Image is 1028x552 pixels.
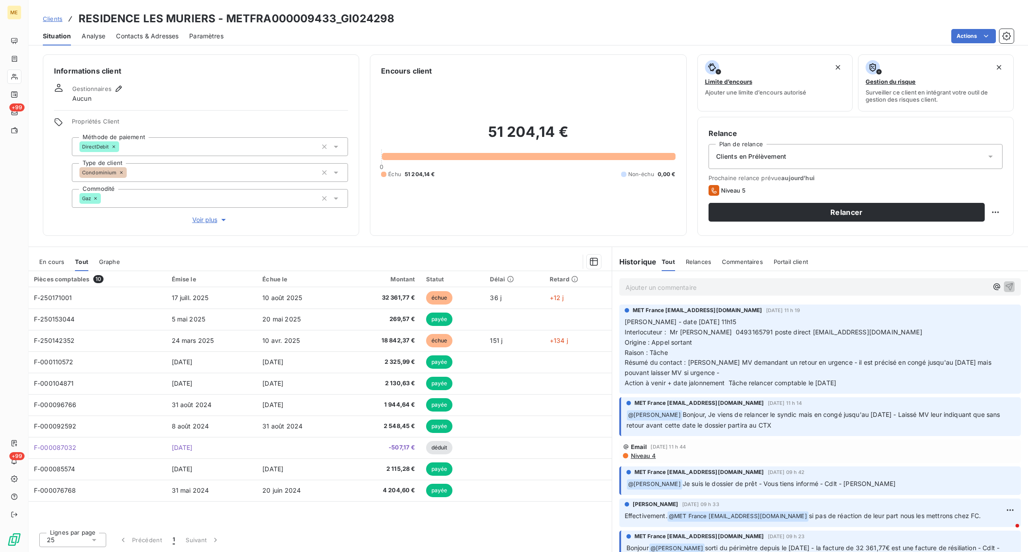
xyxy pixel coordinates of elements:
span: Interlocuteur : Mr [PERSON_NAME] 0493165791 poste direct [EMAIL_ADDRESS][DOMAIN_NAME] [625,328,922,336]
div: Retard [550,276,606,283]
span: @ MET France [EMAIL_ADDRESS][DOMAIN_NAME] [667,511,808,522]
input: Ajouter une valeur [101,194,108,202]
iframe: Intercom live chat [998,522,1019,543]
h6: Historique [612,256,657,267]
span: F-000092592 [34,422,77,430]
span: 32 361,77 € [350,293,415,302]
span: F-250171001 [34,294,72,301]
span: 18 842,37 € [350,336,415,345]
span: aujourd’hui [781,174,815,181]
span: DirectDebit [82,144,109,149]
span: En cours [39,258,64,265]
input: Ajouter une valeur [119,143,126,151]
h6: Encours client [381,66,432,76]
span: [DATE] [172,379,193,387]
span: échue [426,291,453,305]
span: [DATE] 09 h 42 [768,470,805,475]
span: Contacts & Adresses [116,32,178,41]
span: Email [631,443,647,450]
span: F-000087032 [34,444,77,451]
span: [DATE] [262,465,283,473]
span: Paramètres [189,32,224,41]
span: Non-échu [628,170,654,178]
button: Gestion du risqueSurveiller ce client en intégrant votre outil de gestion des risques client. [858,54,1014,111]
span: [DATE] [262,358,283,366]
span: 25 [47,536,54,544]
span: [DATE] 11 h 14 [768,400,802,406]
span: 20 juin 2024 [262,486,301,494]
span: MET France [EMAIL_ADDRESS][DOMAIN_NAME] [634,399,764,407]
span: 0 [380,163,383,170]
span: @ [PERSON_NAME] [627,479,682,490]
span: Niveau 5 [721,187,746,194]
span: 51 204,14 € [405,170,435,178]
span: échue [426,334,453,347]
span: 17 juill. 2025 [172,294,209,301]
span: 8 août 2024 [172,422,209,430]
span: +134 j [550,337,568,344]
button: Voir plus [72,215,348,225]
span: 1 944,64 € [350,400,415,409]
span: +99 [9,452,25,460]
span: payée [426,484,453,497]
span: +99 [9,103,25,111]
span: F-000110572 [34,358,74,366]
span: Commentaires [722,258,763,265]
span: Gestion du risque [866,78,916,85]
span: 24 mars 2025 [172,337,214,344]
span: 5 mai 2025 [172,315,206,323]
span: F-250153044 [34,315,75,323]
span: 269,57 € [350,315,415,324]
span: Niveau 4 [630,452,656,459]
h2: 51 204,14 € [381,123,675,150]
span: Gaz [82,196,91,201]
span: 31 août 2024 [262,422,303,430]
div: Délai [490,276,539,283]
span: 20 mai 2025 [262,315,301,323]
span: MET France [EMAIL_ADDRESS][DOMAIN_NAME] [634,532,764,540]
span: si pas de réaction de leur part nous les mettrons chez FC. [809,512,981,519]
button: Limite d’encoursAjouter une limite d’encours autorisé [697,54,853,111]
h3: RESIDENCE LES MURIERS - METFRA000009433_GI024298 [79,11,394,27]
span: Limite d’encours [705,78,752,85]
span: 31 août 2024 [172,401,212,408]
span: 2 115,28 € [350,465,415,474]
span: payée [426,377,453,390]
span: @ [PERSON_NAME] [627,410,682,420]
span: Raison : Tâche [625,349,668,356]
span: Analyse [82,32,105,41]
span: Origine : Appel sortant [625,338,692,346]
h6: Informations client [54,66,348,76]
div: Statut [426,276,480,283]
span: Relances [686,258,711,265]
span: 4 204,60 € [350,486,415,495]
span: Résumé du contact : [PERSON_NAME] MV demandant un retour en urgence - il est précisé en congé jus... [625,358,993,376]
span: [PERSON_NAME] - date [DATE] 11h15 [625,318,737,325]
span: Surveiller ce client en intégrant votre outil de gestion des risques client. [866,89,1006,103]
input: Ajouter une valeur [127,169,134,177]
span: déduit [426,441,453,454]
span: Propriétés Client [72,118,348,130]
span: Je suis le dossier de prêt - Vous tiens informé - Cdlt - [PERSON_NAME] [683,480,896,487]
span: Situation [43,32,71,41]
img: Logo LeanPay [7,532,21,547]
span: payée [426,398,453,412]
span: [DATE] 11 h 44 [651,444,686,449]
span: [DATE] [262,379,283,387]
span: [DATE] [172,444,193,451]
button: 1 [167,531,180,549]
button: Précédent [113,531,167,549]
span: 10 [93,275,104,283]
span: [DATE] [172,358,193,366]
span: 10 avr. 2025 [262,337,300,344]
span: Effectivement. [625,512,667,519]
span: -507,17 € [350,443,415,452]
span: Clients [43,15,62,22]
span: F-250142352 [34,337,75,344]
span: +12 j [550,294,564,301]
span: 0,00 € [658,170,676,178]
div: ME [7,5,21,20]
span: 2 325,99 € [350,358,415,367]
h6: Relance [709,128,1003,139]
button: Relancer [709,203,985,222]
